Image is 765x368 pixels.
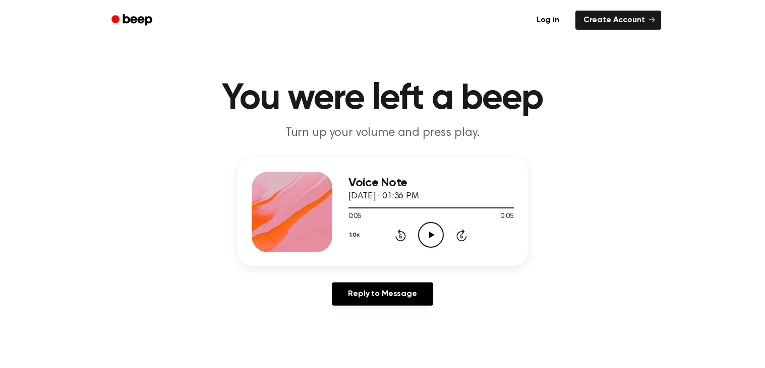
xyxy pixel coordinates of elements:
[500,211,513,222] span: 0:05
[526,9,569,32] a: Log in
[348,176,514,190] h3: Voice Note
[189,125,576,141] p: Turn up your volume and press play.
[348,211,362,222] span: 0:05
[348,192,419,201] span: [DATE] · 01:36 PM
[348,227,364,244] button: 1.0x
[575,11,661,30] a: Create Account
[125,81,641,117] h1: You were left a beep
[104,11,161,30] a: Beep
[332,282,433,306] a: Reply to Message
